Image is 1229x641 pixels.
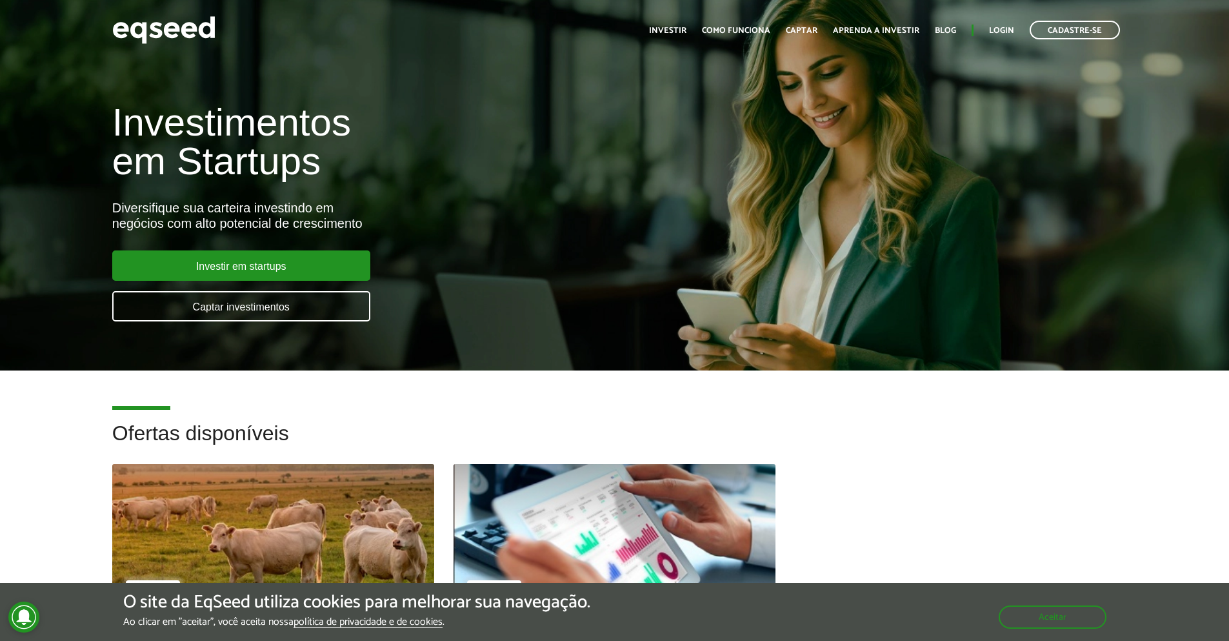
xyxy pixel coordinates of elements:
[294,617,443,628] a: política de privacidade e de cookies
[999,605,1106,629] button: Aceitar
[989,26,1014,35] a: Login
[112,103,708,181] h1: Investimentos em Startups
[786,26,817,35] a: Captar
[702,26,770,35] a: Como funciona
[112,250,370,281] a: Investir em startups
[112,422,1117,464] h2: Ofertas disponíveis
[112,200,708,231] div: Diversifique sua carteira investindo em negócios com alto potencial de crescimento
[123,593,590,613] h5: O site da EqSeed utiliza cookies para melhorar sua navegação.
[112,291,370,321] a: Captar investimentos
[123,616,590,628] p: Ao clicar em "aceitar", você aceita nossa .
[649,26,686,35] a: Investir
[112,13,215,47] img: EqSeed
[935,26,956,35] a: Blog
[1030,21,1120,39] a: Cadastre-se
[833,26,919,35] a: Aprenda a investir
